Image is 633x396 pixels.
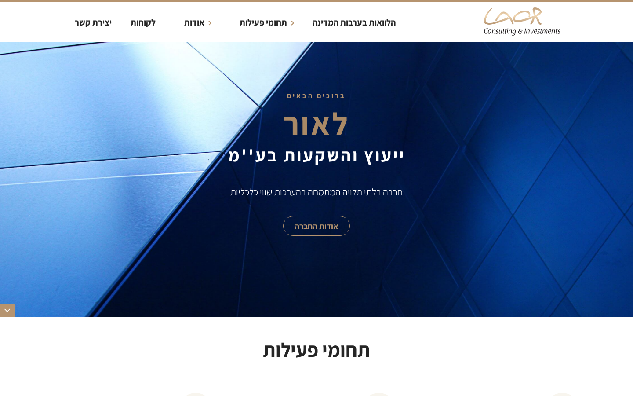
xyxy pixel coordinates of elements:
[283,216,350,236] a: אודות החברה
[224,185,409,198] div: חברה בלתי תלויה המתמחה בהערכות שווי כלכליות
[313,16,396,29] div: הלוואות בערבות המדינה
[131,16,156,29] div: לקוחות
[224,92,409,99] div: ברוכים הבאים
[284,103,349,144] span: לאור
[483,2,562,41] a: home
[224,139,409,170] h1: ייעוץ והשקעות בע''מ
[71,2,115,41] a: יצירת קשר
[184,17,204,28] strong: אודות
[483,6,562,37] img: Laor Consulting & Investments Logo
[171,2,222,41] div: אודות
[127,2,159,41] a: לקוחות
[226,2,305,41] div: תחומי פעילות​
[75,16,112,29] div: יצירת קשר
[257,339,376,361] h2: תחומי פעילות
[309,2,399,41] a: הלוואות בערבות המדינה
[240,17,287,28] strong: תחומי פעילות​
